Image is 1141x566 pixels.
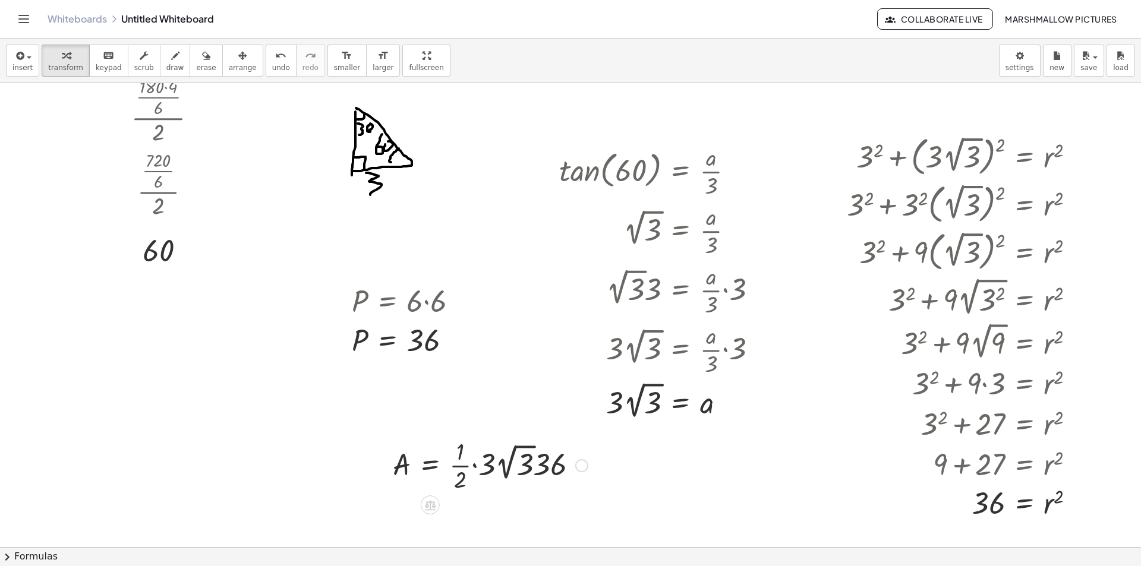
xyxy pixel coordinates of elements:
[89,45,128,77] button: keyboardkeypad
[6,45,39,77] button: insert
[334,64,360,72] span: smaller
[128,45,160,77] button: scrub
[1049,64,1064,72] span: new
[160,45,191,77] button: draw
[1107,45,1135,77] button: load
[229,64,257,72] span: arrange
[275,49,286,63] i: undo
[296,45,325,77] button: redoredo
[266,45,297,77] button: undoundo
[995,8,1127,30] button: Marshmallow Pictures
[12,64,33,72] span: insert
[373,64,393,72] span: larger
[134,64,154,72] span: scrub
[366,45,400,77] button: format_sizelarger
[48,13,107,25] a: Whiteboards
[272,64,290,72] span: undo
[327,45,367,77] button: format_sizesmaller
[196,64,216,72] span: erase
[190,45,222,77] button: erase
[166,64,184,72] span: draw
[887,14,982,24] span: Collaborate Live
[402,45,450,77] button: fullscreen
[1074,45,1104,77] button: save
[96,64,122,72] span: keypad
[42,45,90,77] button: transform
[14,10,33,29] button: Toggle navigation
[421,495,440,514] div: Apply the same math to both sides of the equation
[409,64,443,72] span: fullscreen
[1113,64,1129,72] span: load
[103,49,114,63] i: keyboard
[341,49,352,63] i: format_size
[305,49,316,63] i: redo
[1043,45,1071,77] button: new
[877,8,992,30] button: Collaborate Live
[999,45,1041,77] button: settings
[222,45,263,77] button: arrange
[1080,64,1097,72] span: save
[302,64,319,72] span: redo
[377,49,389,63] i: format_size
[1005,14,1117,24] span: Marshmallow Pictures
[1006,64,1034,72] span: settings
[48,64,83,72] span: transform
